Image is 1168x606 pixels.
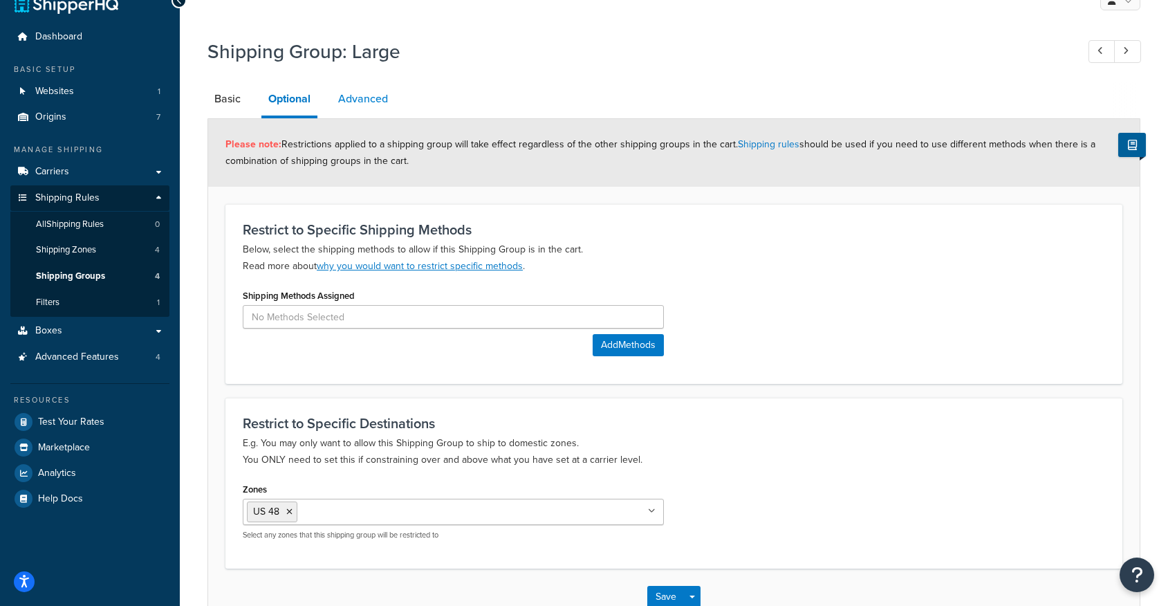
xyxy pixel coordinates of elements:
[35,192,100,204] span: Shipping Rules
[10,345,169,370] a: Advanced Features4
[243,222,1105,237] h3: Restrict to Specific Shipping Methods
[10,79,169,104] li: Websites
[10,461,169,486] a: Analytics
[10,486,169,511] a: Help Docs
[10,79,169,104] a: Websites1
[10,435,169,460] a: Marketplace
[10,159,169,185] a: Carriers
[10,24,169,50] a: Dashboard
[10,185,169,317] li: Shipping Rules
[10,290,169,315] li: Filters
[156,111,160,123] span: 7
[243,291,355,301] label: Shipping Methods Assigned
[331,82,395,116] a: Advanced
[155,270,160,282] span: 4
[36,270,105,282] span: Shipping Groups
[10,345,169,370] li: Advanced Features
[35,166,69,178] span: Carriers
[157,297,160,309] span: 1
[261,82,317,118] a: Optional
[36,219,104,230] span: All Shipping Rules
[243,305,664,329] input: No Methods Selected
[38,442,90,454] span: Marketplace
[38,468,76,479] span: Analytics
[156,351,160,363] span: 4
[38,493,83,505] span: Help Docs
[10,144,169,156] div: Manage Shipping
[35,86,74,98] span: Websites
[35,111,66,123] span: Origins
[35,351,119,363] span: Advanced Features
[38,416,104,428] span: Test Your Rates
[243,484,267,495] label: Zones
[10,264,169,289] a: Shipping Groups4
[155,244,160,256] span: 4
[593,334,664,356] button: AddMethods
[1120,558,1154,592] button: Open Resource Center
[35,31,82,43] span: Dashboard
[207,82,248,116] a: Basic
[10,394,169,406] div: Resources
[10,264,169,289] li: Shipping Groups
[36,297,59,309] span: Filters
[10,237,169,263] a: Shipping Zones4
[1118,133,1146,157] button: Show Help Docs
[243,416,1105,431] h3: Restrict to Specific Destinations
[35,325,62,337] span: Boxes
[10,104,169,130] a: Origins7
[10,212,169,237] a: AllShipping Rules0
[10,318,169,344] a: Boxes
[207,38,1063,65] h1: Shipping Group: Large
[10,64,169,75] div: Basic Setup
[10,185,169,211] a: Shipping Rules
[243,241,1105,275] p: Below, select the shipping methods to allow if this Shipping Group is in the cart. Read more about .
[253,504,279,519] span: US 48
[1088,40,1115,63] a: Previous Record
[243,435,1105,468] p: E.g. You may only want to allow this Shipping Group to ship to domestic zones. You ONLY need to s...
[317,259,523,273] a: why you would want to restrict specific methods
[1114,40,1141,63] a: Next Record
[738,137,799,151] a: Shipping rules
[10,290,169,315] a: Filters1
[10,410,169,434] a: Test Your Rates
[36,244,96,256] span: Shipping Zones
[10,104,169,130] li: Origins
[225,137,281,151] strong: Please note:
[10,237,169,263] li: Shipping Zones
[155,219,160,230] span: 0
[225,137,1095,168] span: Restrictions applied to a shipping group will take effect regardless of the other shipping groups...
[158,86,160,98] span: 1
[243,530,664,540] p: Select any zones that this shipping group will be restricted to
